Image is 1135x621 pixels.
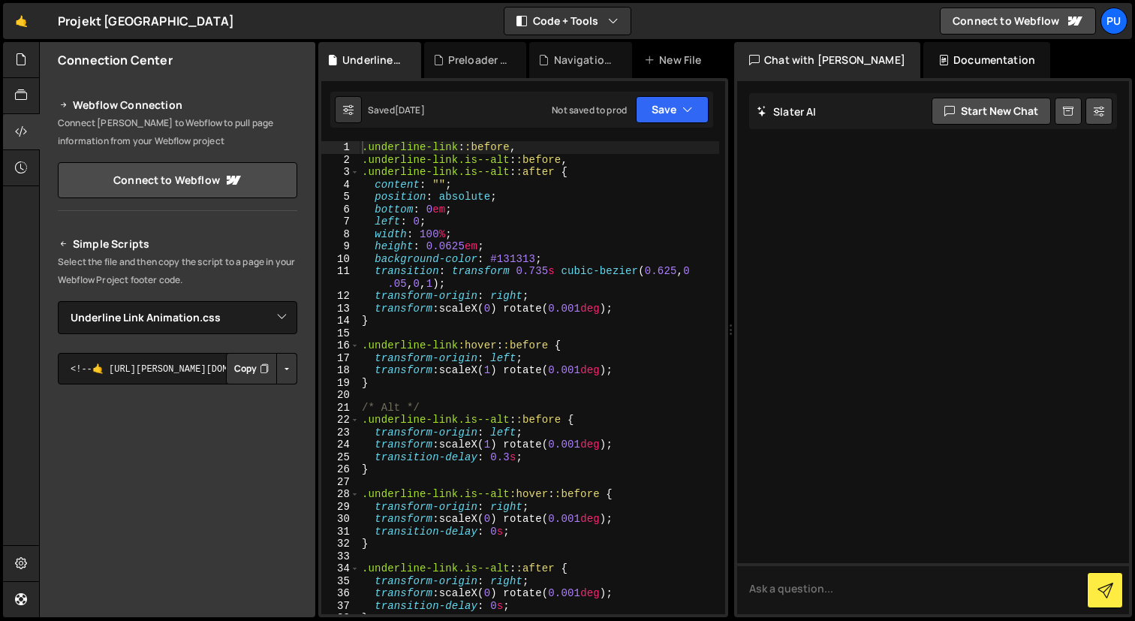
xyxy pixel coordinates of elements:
div: 22 [321,414,360,427]
div: 3 [321,166,360,179]
div: 21 [321,402,360,415]
div: 30 [321,513,360,526]
div: 8 [321,228,360,241]
div: 36 [321,587,360,600]
div: Not saved to prod [552,104,627,116]
div: Documentation [923,42,1050,78]
button: Copy [226,353,277,384]
div: 7 [321,216,360,228]
div: 2 [321,154,360,167]
p: Connect [PERSON_NAME] to Webflow to pull page information from your Webflow project [58,114,297,150]
div: 17 [321,352,360,365]
div: 24 [321,439,360,451]
div: 1 [321,141,360,154]
div: [DATE] [395,104,425,116]
div: 32 [321,538,360,550]
h2: Slater AI [757,104,817,119]
div: 34 [321,562,360,575]
h2: Simple Scripts [58,235,297,253]
div: 37 [321,600,360,613]
div: Navigation One Page.js [554,53,615,68]
h2: Connection Center [58,52,173,68]
a: Pu [1100,8,1127,35]
div: 27 [321,476,360,489]
a: Connect to Webflow [58,162,297,198]
div: 20 [321,389,360,402]
div: Preloader Logo Reveal.js [448,53,509,68]
button: Start new chat [932,98,1051,125]
div: 33 [321,550,360,563]
p: Select the file and then copy the script to a page in your Webflow Project footer code. [58,253,297,289]
div: 10 [321,253,360,266]
div: 35 [321,575,360,588]
div: 16 [321,339,360,352]
div: Button group with nested dropdown [226,353,297,384]
a: Connect to Webflow [940,8,1096,35]
textarea: <!--🤙 [URL][PERSON_NAME][DOMAIN_NAME]> <script>document.addEventListener("DOMContentLoaded", func... [58,353,297,384]
button: Code + Tools [504,8,631,35]
iframe: YouTube video player [58,409,299,544]
div: 11 [321,265,360,290]
div: 5 [321,191,360,203]
div: 14 [321,315,360,327]
div: 26 [321,463,360,476]
div: 12 [321,290,360,303]
a: 🤙 [3,3,40,39]
div: Projekt [GEOGRAPHIC_DATA] [58,12,234,30]
div: 4 [321,179,360,191]
div: 13 [321,303,360,315]
div: 15 [321,327,360,340]
div: 23 [321,427,360,439]
button: Save [636,96,709,123]
div: Underline Link Animation.css [342,53,403,68]
div: 18 [321,364,360,377]
div: 25 [321,451,360,464]
div: Saved [368,104,425,116]
h2: Webflow Connection [58,96,297,114]
div: Chat with [PERSON_NAME] [734,42,920,78]
div: 29 [321,501,360,514]
div: 28 [321,488,360,501]
div: 19 [321,377,360,390]
div: 31 [321,526,360,538]
div: 6 [321,203,360,216]
div: 9 [321,240,360,253]
div: New File [644,53,707,68]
